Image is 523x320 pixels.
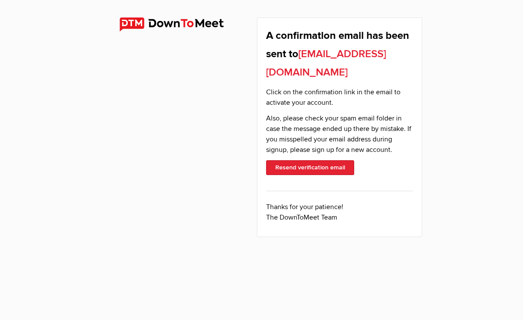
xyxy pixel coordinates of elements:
p: Also, please check your spam email folder in case the message ended up there by mistake. If you m... [266,113,413,160]
b: [EMAIL_ADDRESS][DOMAIN_NAME] [266,48,386,79]
button: Resend verification email [266,160,354,175]
h1: A confirmation email has been sent to [266,27,413,87]
img: DownToMeet [120,17,238,31]
p: Thanks for your patience! The DownToMeet Team [266,202,413,228]
p: Click on the confirmation link in the email to activate your account. [266,87,413,113]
